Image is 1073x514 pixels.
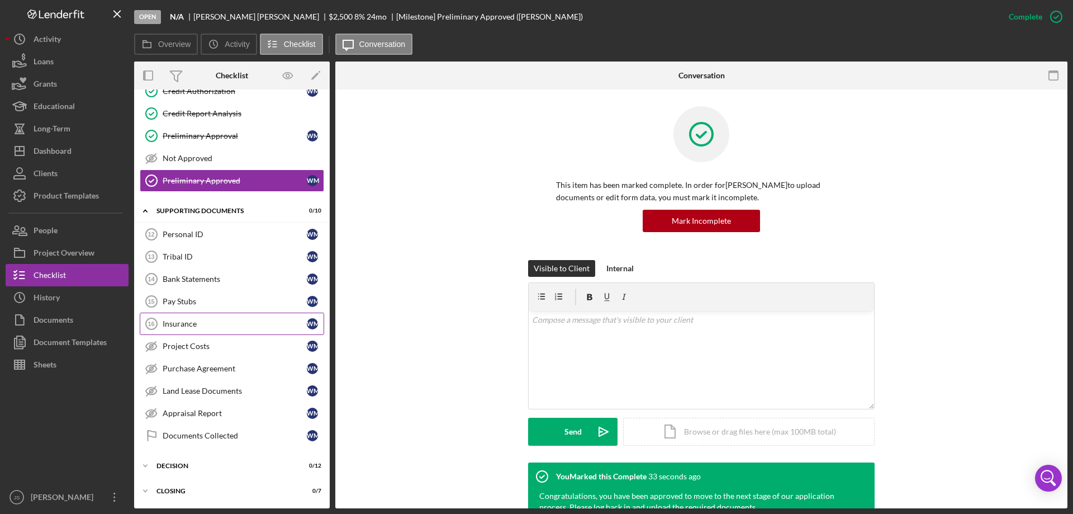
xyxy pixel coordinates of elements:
div: People [34,219,58,244]
tspan: 13 [148,253,154,260]
div: Congratulations, you have been approved to move to the next stage of our application process. Ple... [539,491,852,513]
div: Credit Authorization [163,87,307,96]
a: Preliminary ApprovalWM [140,125,324,147]
div: Closing [156,488,293,494]
div: Insurance [163,319,307,328]
button: Visible to Client [528,260,595,277]
div: Dashboard [34,140,72,165]
div: Sheets [34,353,56,379]
button: Conversation [335,34,413,55]
label: Conversation [359,40,406,49]
button: Product Templates [6,185,129,207]
div: 0 / 7 [301,488,321,494]
div: [Milestone] Preliminary Approved ([PERSON_NAME]) [396,12,583,21]
div: Documents Collected [163,431,307,440]
button: Checklist [260,34,323,55]
a: Educational [6,95,129,117]
div: Conversation [678,71,725,80]
div: Grants [34,73,57,98]
button: Long-Term [6,117,129,140]
tspan: 14 [148,276,155,282]
a: Purchase AgreementWM [140,357,324,380]
button: Activity [201,34,257,55]
div: Loans [34,50,54,76]
a: 14Bank StatementsWM [140,268,324,290]
button: Project Overview [6,242,129,264]
div: Pay Stubs [163,297,307,306]
div: Appraisal Report [163,409,307,418]
tspan: 16 [148,320,154,327]
button: Overview [134,34,198,55]
button: Document Templates [6,331,129,353]
button: People [6,219,129,242]
button: Checklist [6,264,129,286]
button: Dashboard [6,140,129,162]
div: W M [307,385,318,397]
a: 12Personal IDWM [140,223,324,246]
div: W M [307,130,318,142]
a: 15Pay StubsWM [140,290,324,313]
div: Internal [606,260,634,277]
a: Documents CollectedWM [140,425,324,447]
div: [PERSON_NAME] [28,486,101,511]
a: 16InsuranceWM [140,313,324,335]
div: Open Intercom Messenger [1035,465,1062,492]
a: Preliminary ApprovedWM [140,169,324,192]
button: Send [528,418,618,446]
button: Loans [6,50,129,73]
div: Clients [34,162,58,187]
div: Checklist [216,71,248,80]
tspan: 15 [148,298,154,305]
label: Checklist [284,40,316,49]
button: Documents [6,309,129,331]
button: Clients [6,162,129,185]
button: History [6,286,129,309]
div: Preliminary Approved [163,176,307,185]
div: Activity [34,28,61,53]
div: Preliminary Approval [163,131,307,140]
div: [PERSON_NAME] [PERSON_NAME] [193,12,329,21]
div: 24 mo [367,12,387,21]
p: This item has been marked complete. In order for [PERSON_NAME] to upload documents or edit form d... [556,179,847,204]
div: W M [307,341,318,352]
div: Open [134,10,161,24]
div: Document Templates [34,331,107,356]
div: Educational [34,95,75,120]
div: Project Costs [163,342,307,351]
div: Personal ID [163,230,307,239]
a: Credit AuthorizationWM [140,80,324,102]
div: You Marked this Complete [556,472,647,481]
div: W M [307,251,318,262]
a: Credit Report Analysis [140,102,324,125]
button: Activity [6,28,129,50]
div: W M [307,363,318,374]
a: Not Approved [140,147,324,169]
div: Decision [156,463,293,469]
a: Grants [6,73,129,95]
div: W M [307,296,318,307]
button: Internal [601,260,639,277]
div: 0 / 10 [301,208,321,214]
div: W M [307,408,318,419]
button: Mark Incomplete [643,210,760,232]
div: W M [307,318,318,329]
div: W M [307,175,318,186]
div: 8 % [354,12,365,21]
div: Product Templates [34,185,99,210]
div: Checklist [34,264,66,289]
div: Project Overview [34,242,94,267]
div: 0 / 12 [301,463,321,469]
a: Appraisal ReportWM [140,402,324,425]
tspan: 12 [148,231,154,238]
button: Complete [998,6,1067,28]
div: W M [307,86,318,97]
